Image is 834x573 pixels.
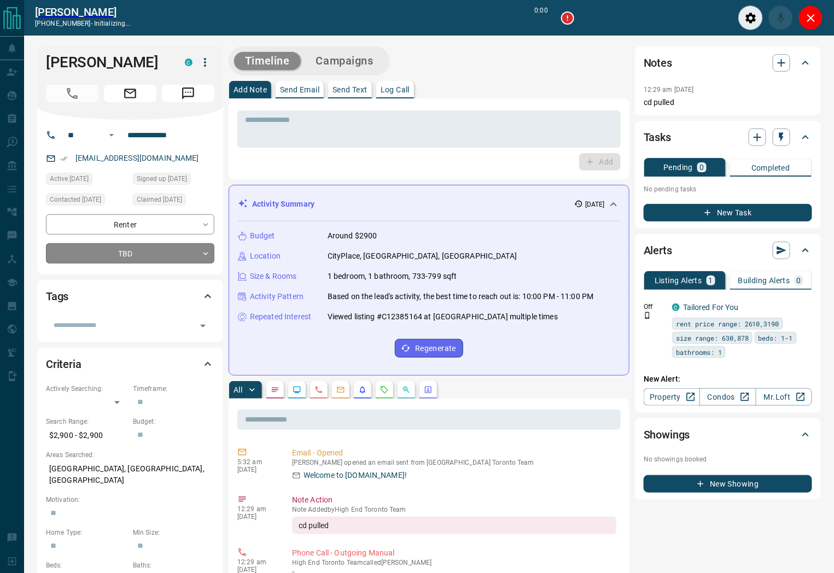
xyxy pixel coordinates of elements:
[768,5,793,30] div: Mute
[237,513,276,521] p: [DATE]
[292,559,616,566] p: High End Toronto Team called [PERSON_NAME]
[46,194,127,209] div: Sat Sep 13 2025
[644,373,812,385] p: New Alert:
[133,417,214,426] p: Budget:
[46,495,214,505] p: Motivation:
[293,385,301,394] svg: Lead Browsing Activity
[655,277,702,284] p: Listing Alerts
[137,173,187,184] span: Signed up [DATE]
[46,54,168,71] h1: [PERSON_NAME]
[46,417,127,426] p: Search Range:
[644,128,671,146] h2: Tasks
[133,528,214,537] p: Min Size:
[336,385,345,394] svg: Emails
[328,250,517,262] p: CityPlace, [GEOGRAPHIC_DATA], [GEOGRAPHIC_DATA]
[185,59,193,66] div: condos.ca
[75,154,199,162] a: [EMAIL_ADDRESS][DOMAIN_NAME]
[46,528,127,537] p: Home Type:
[60,155,68,162] svg: Email Verified
[50,194,101,205] span: Contacted [DATE]
[358,385,367,394] svg: Listing Alerts
[644,86,694,93] p: 12:29 am [DATE]
[46,243,214,264] div: TBD
[237,466,276,473] p: [DATE]
[644,50,812,76] div: Notes
[133,560,214,570] p: Baths:
[644,426,690,443] h2: Showings
[234,86,267,93] p: Add Note
[644,181,812,197] p: No pending tasks
[381,86,410,93] p: Log Call
[402,385,411,394] svg: Opportunities
[644,388,700,406] a: Property
[672,303,680,311] div: condos.ca
[644,242,672,259] h2: Alerts
[333,86,368,93] p: Send Text
[709,277,713,284] p: 1
[756,388,812,406] a: Mr.Loft
[35,5,131,19] a: [PERSON_NAME]
[676,347,722,358] span: bathrooms: 1
[292,447,616,459] p: Email - Opened
[250,291,304,302] p: Activity Pattern
[644,475,812,493] button: New Showing
[535,5,548,30] p: 0:00
[195,318,211,334] button: Open
[280,86,319,93] p: Send Email
[585,200,605,209] p: [DATE]
[46,426,127,445] p: $2,900 - $2,900
[424,385,433,394] svg: Agent Actions
[644,302,666,312] p: Off
[105,128,118,142] button: Open
[328,230,377,242] p: Around $2900
[797,277,801,284] p: 0
[46,85,98,102] span: Call
[250,271,297,282] p: Size & Rooms
[328,271,457,282] p: 1 bedroom, 1 bathroom, 733-799 sqft
[50,173,89,184] span: Active [DATE]
[46,460,214,489] p: [GEOGRAPHIC_DATA], [GEOGRAPHIC_DATA], [GEOGRAPHIC_DATA]
[314,385,323,394] svg: Calls
[250,230,275,242] p: Budget
[237,558,276,566] p: 12:29 am
[699,163,704,171] p: 0
[328,291,594,302] p: Based on the lead's activity, the best time to reach out is: 10:00 PM - 11:00 PM
[237,458,276,466] p: 5:32 am
[644,54,672,72] h2: Notes
[292,517,616,534] div: cd pulled
[644,454,812,464] p: No showings booked
[699,388,756,406] a: Condos
[644,312,651,319] svg: Push Notification Only
[644,124,812,150] div: Tasks
[133,384,214,394] p: Timeframe:
[644,204,812,221] button: New Task
[46,283,214,309] div: Tags
[46,450,214,460] p: Areas Searched:
[683,303,739,312] a: Tailored For You
[751,164,790,172] p: Completed
[94,20,131,27] span: initializing...
[644,422,812,448] div: Showings
[663,163,693,171] p: Pending
[798,5,823,30] div: Close
[46,351,214,377] div: Criteria
[46,384,127,394] p: Actively Searching:
[271,385,279,394] svg: Notes
[292,459,616,466] p: [PERSON_NAME] opened an email sent from [GEOGRAPHIC_DATA] Toronto Team
[395,339,463,358] button: Regenerate
[250,311,311,323] p: Repeated Interest
[46,173,127,188] div: Fri Sep 12 2025
[759,332,793,343] span: beds: 1-1
[304,470,407,481] p: Welcome to [DOMAIN_NAME]!
[234,386,242,394] p: All
[676,318,779,329] span: rent price range: 2610,3190
[46,560,127,570] p: Beds:
[234,52,301,70] button: Timeline
[252,198,314,210] p: Activity Summary
[292,494,616,506] p: Note Action
[644,237,812,264] div: Alerts
[738,5,763,30] div: Audio Settings
[644,97,812,108] p: cd pulled
[292,547,616,559] p: Phone Call - Outgoing Manual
